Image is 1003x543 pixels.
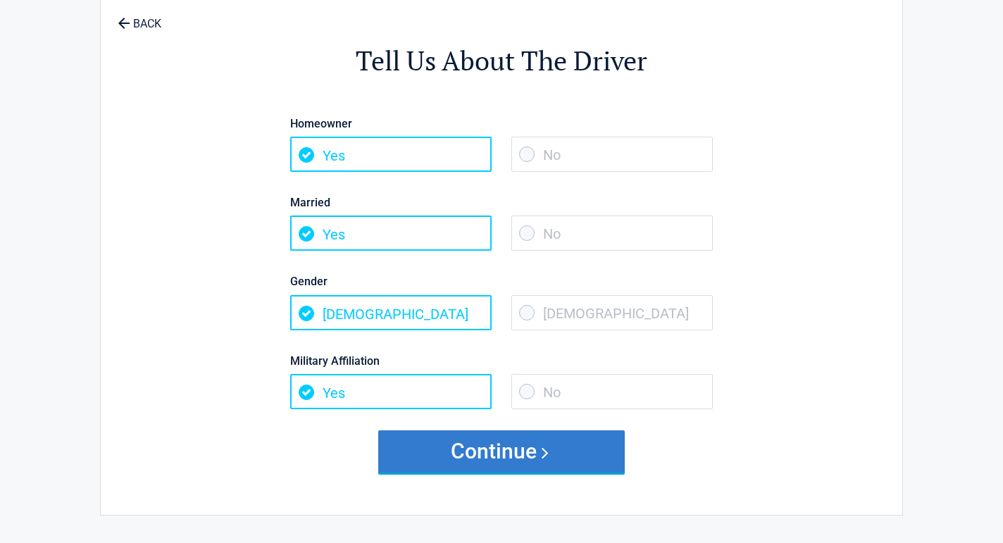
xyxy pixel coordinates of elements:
[290,351,713,370] label: Military Affiliation
[511,374,713,409] span: No
[290,114,713,133] label: Homeowner
[511,216,713,251] span: No
[290,295,492,330] span: [DEMOGRAPHIC_DATA]
[511,137,713,172] span: No
[290,193,713,212] label: Married
[290,216,492,251] span: Yes
[115,5,164,30] a: BACK
[378,430,625,473] button: Continue
[290,374,492,409] span: Yes
[178,43,825,79] h2: Tell Us About The Driver
[511,295,713,330] span: [DEMOGRAPHIC_DATA]
[290,137,492,172] span: Yes
[290,272,713,291] label: Gender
